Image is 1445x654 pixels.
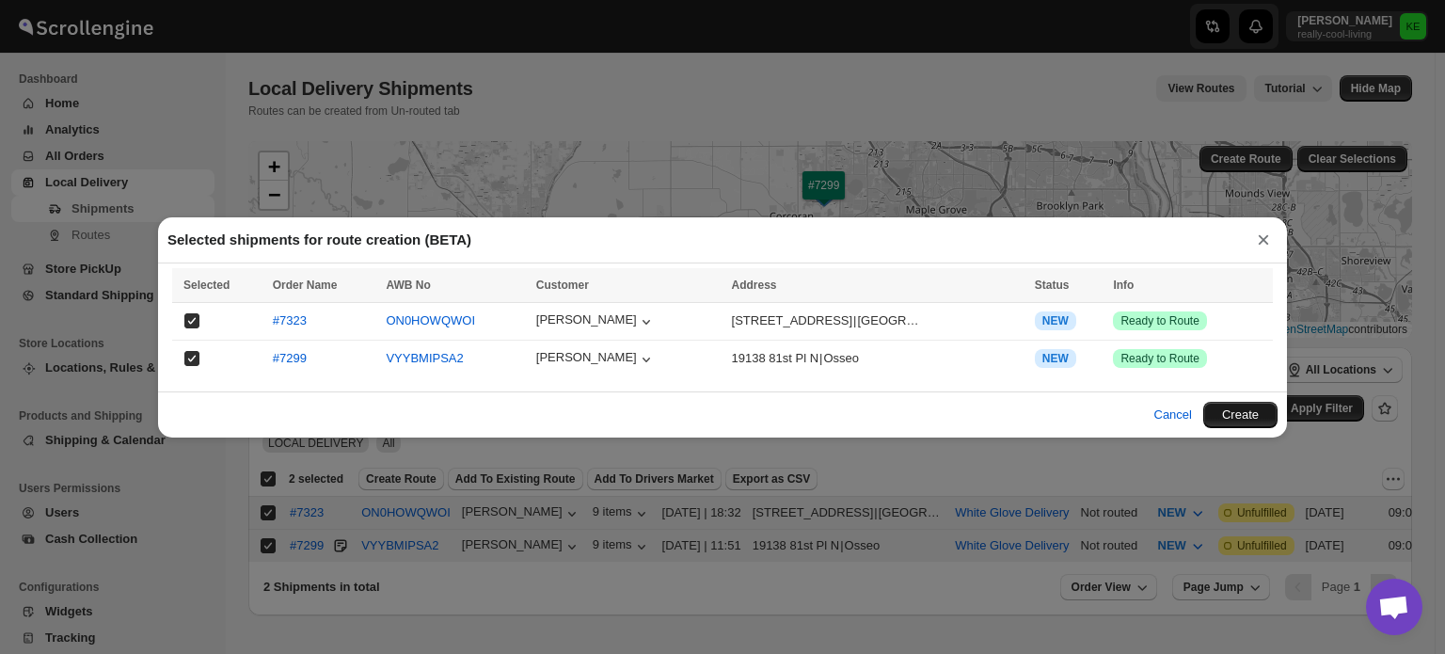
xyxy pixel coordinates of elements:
button: × [1249,227,1278,253]
button: ON0HOWQWOI [386,313,475,327]
div: [STREET_ADDRESS] [732,311,853,330]
div: | [732,311,1024,330]
div: [GEOGRAPHIC_DATA] [858,311,924,330]
h2: Selected shipments for route creation (BETA) [167,231,471,249]
span: NEW [1042,314,1069,327]
span: AWB No [386,279,430,292]
span: Status [1035,279,1070,292]
span: Address [732,279,777,292]
span: Info [1113,279,1134,292]
span: Ready to Route [1120,313,1199,328]
button: #7323 [273,313,307,327]
button: [PERSON_NAME] [536,312,656,331]
div: Open chat [1366,579,1422,635]
span: Customer [536,279,589,292]
span: Order Name [273,279,338,292]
